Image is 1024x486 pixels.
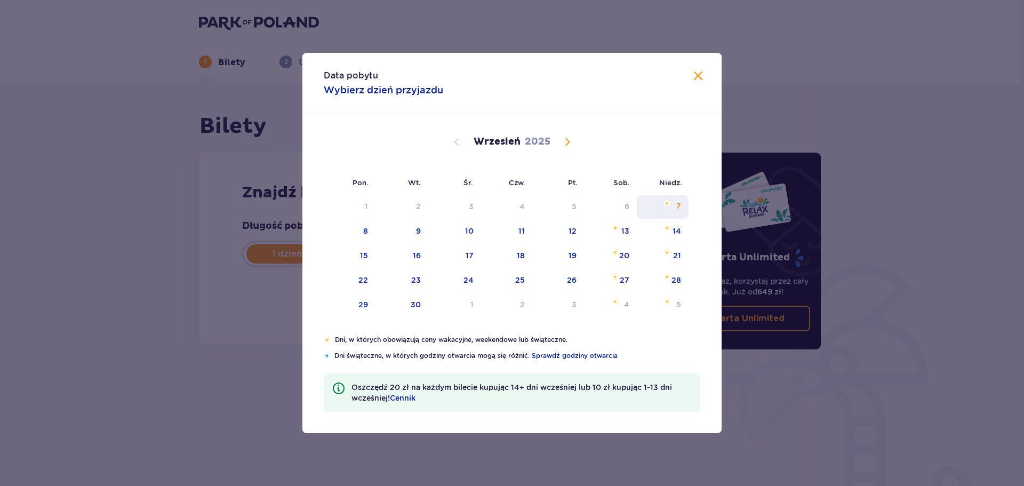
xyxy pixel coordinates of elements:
[518,226,525,236] div: 11
[509,178,525,187] small: Czw.
[428,195,481,219] td: Not available. środa, 3 września 2025
[637,293,689,317] td: niedziela, 5 października 2025
[637,195,689,219] td: niedziela, 7 września 2025
[621,226,629,236] div: 13
[567,275,577,285] div: 26
[375,195,428,219] td: Not available. wtorek, 2 września 2025
[584,220,637,243] td: sobota, 13 września 2025
[625,201,629,212] div: 6
[324,195,375,219] td: Not available. poniedziałek, 1 września 2025
[428,269,481,292] td: środa, 24 września 2025
[613,178,630,187] small: Sob.
[532,269,584,292] td: piątek, 26 września 2025
[375,269,428,292] td: wtorek, 23 września 2025
[416,226,421,236] div: 9
[428,220,481,243] td: środa, 10 września 2025
[469,201,474,212] div: 3
[411,299,421,310] div: 30
[428,293,481,317] td: środa, 1 października 2025
[584,293,637,317] td: sobota, 4 października 2025
[413,250,421,261] div: 16
[584,244,637,268] td: sobota, 20 września 2025
[363,226,368,236] div: 8
[481,195,533,219] td: Not available. czwartek, 4 września 2025
[481,244,533,268] td: czwartek, 18 września 2025
[408,178,421,187] small: Wt.
[466,250,474,261] div: 17
[517,250,525,261] div: 18
[637,244,689,268] td: niedziela, 21 września 2025
[532,220,584,243] td: piątek, 12 września 2025
[463,178,473,187] small: Śr.
[532,244,584,268] td: piątek, 19 września 2025
[324,269,375,292] td: poniedziałek, 22 września 2025
[335,335,700,345] p: Dni, w których obowiązują ceny wakacyjne, weekendowe lub świąteczne.
[569,250,577,261] div: 19
[358,275,368,285] div: 22
[324,220,375,243] td: poniedziałek, 8 września 2025
[637,269,689,292] td: niedziela, 28 września 2025
[411,275,421,285] div: 23
[428,244,481,268] td: środa, 17 września 2025
[619,250,629,261] div: 20
[353,178,369,187] small: Pon.
[324,244,375,268] td: poniedziałek, 15 września 2025
[481,293,533,317] td: czwartek, 2 października 2025
[572,299,577,310] div: 3
[532,195,584,219] td: Not available. piątek, 5 września 2025
[375,220,428,243] td: wtorek, 9 września 2025
[659,178,682,187] small: Niedz.
[324,293,375,317] td: poniedziałek, 29 września 2025
[568,178,578,187] small: Pt.
[360,250,368,261] div: 15
[358,299,368,310] div: 29
[637,220,689,243] td: niedziela, 14 września 2025
[569,226,577,236] div: 12
[584,195,637,219] td: Not available. sobota, 6 września 2025
[365,201,368,212] div: 1
[302,114,722,335] div: Calendar
[470,299,474,310] div: 1
[481,220,533,243] td: czwartek, 11 września 2025
[584,269,637,292] td: sobota, 27 września 2025
[463,275,474,285] div: 24
[465,226,474,236] div: 10
[375,293,428,317] td: wtorek, 30 września 2025
[624,299,629,310] div: 4
[416,201,421,212] div: 2
[572,201,577,212] div: 5
[519,201,525,212] div: 4
[375,244,428,268] td: wtorek, 16 września 2025
[481,269,533,292] td: czwartek, 25 września 2025
[520,299,525,310] div: 2
[532,293,584,317] td: piątek, 3 października 2025
[515,275,525,285] div: 25
[620,275,629,285] div: 27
